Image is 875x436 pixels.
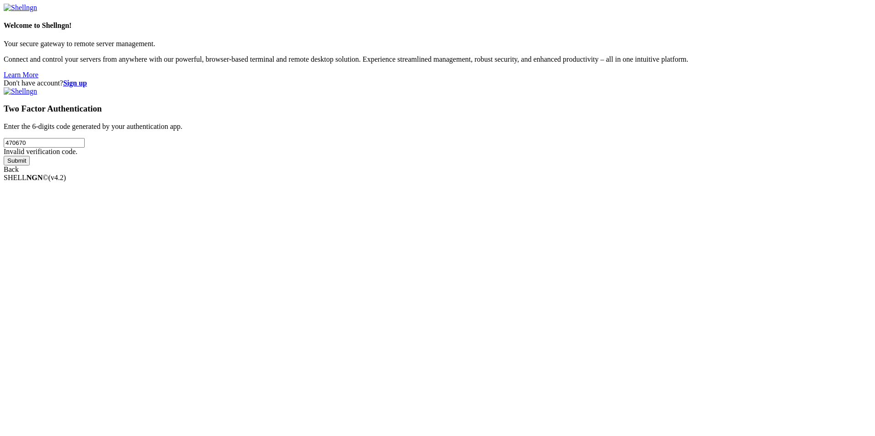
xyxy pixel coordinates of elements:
[4,174,66,181] span: SHELL ©
[4,165,19,173] a: Back
[49,174,66,181] span: 4.2.0
[27,174,43,181] b: NGN
[4,87,37,96] img: Shellngn
[4,122,871,131] p: Enter the 6-digits code generated by your authentication app.
[63,79,87,87] a: Sign up
[4,138,85,148] input: Two factor code
[4,79,871,87] div: Don't have account?
[4,4,37,12] img: Shellngn
[4,156,30,165] input: Submit
[4,148,871,156] div: Invalid verification code.
[4,55,871,64] p: Connect and control your servers from anywhere with our powerful, browser-based terminal and remo...
[4,104,871,114] h3: Two Factor Authentication
[4,71,38,79] a: Learn More
[4,40,871,48] p: Your secure gateway to remote server management.
[4,21,871,30] h4: Welcome to Shellngn!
